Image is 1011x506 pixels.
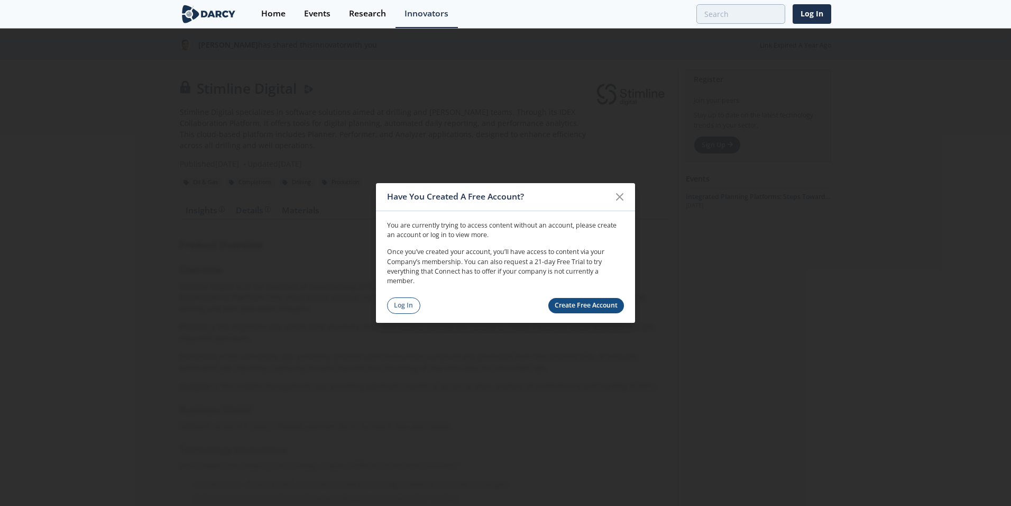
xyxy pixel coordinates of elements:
[793,4,831,24] a: Log In
[696,4,785,24] input: Advanced Search
[387,297,420,314] a: Log In
[261,10,286,18] div: Home
[548,298,624,313] a: Create Free Account
[180,5,237,23] img: logo-wide.svg
[387,187,610,207] div: Have You Created A Free Account?
[349,10,386,18] div: Research
[387,247,624,286] p: Once you’ve created your account, you’ll have access to content via your Company’s membership. Yo...
[387,220,624,240] p: You are currently trying to access content without an account, please create an account or log in...
[405,10,448,18] div: Innovators
[304,10,330,18] div: Events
